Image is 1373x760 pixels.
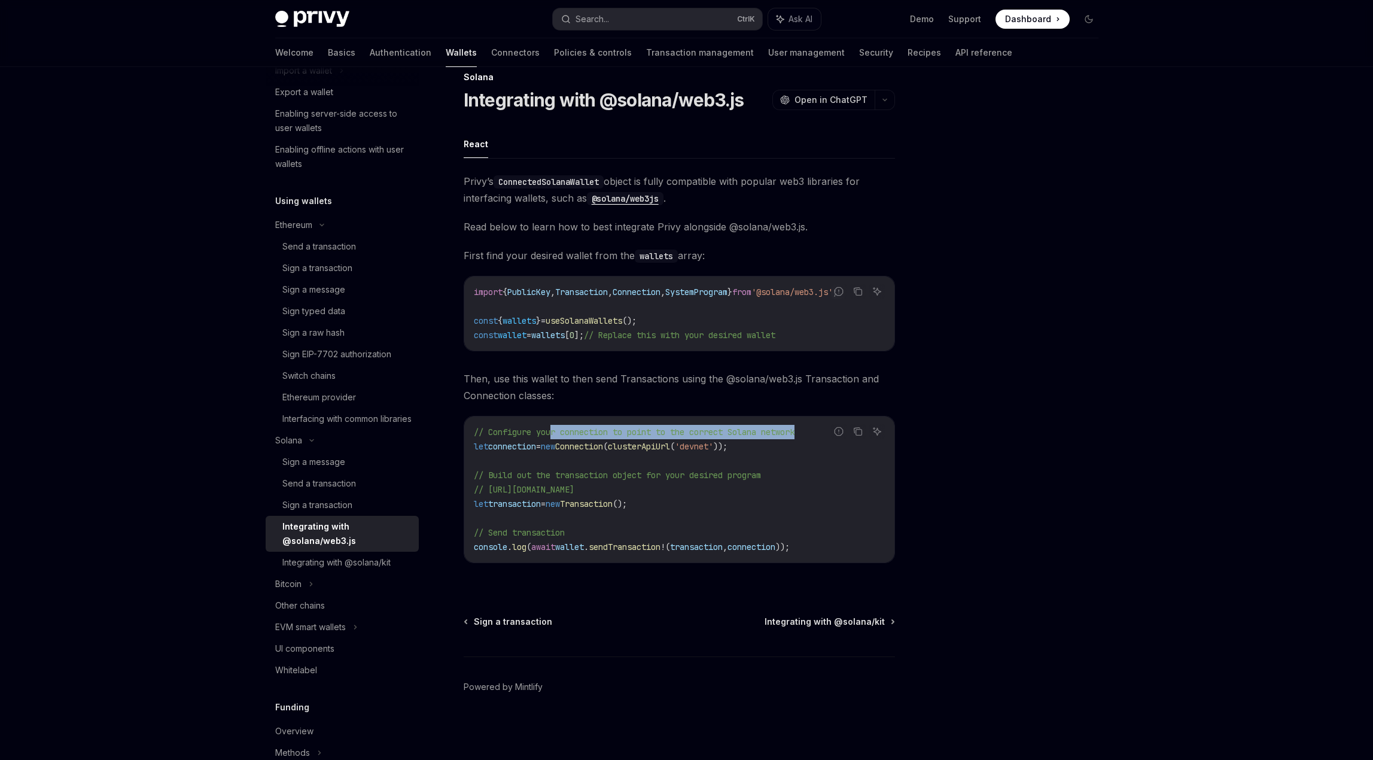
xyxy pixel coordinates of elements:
[266,451,419,473] a: Sign a message
[565,330,570,341] span: [
[282,519,412,548] div: Integrating with @solana/web3.js
[464,681,543,693] a: Powered by Mintlify
[670,441,675,452] span: (
[488,441,536,452] span: connection
[536,315,541,326] span: }
[282,326,345,340] div: Sign a raw hash
[850,284,866,299] button: Copy the contents from the code block
[275,577,302,591] div: Bitcoin
[266,721,419,742] a: Overview
[541,441,555,452] span: new
[498,330,526,341] span: wallet
[474,470,761,481] span: // Build out the transaction object for your desired program
[491,38,540,67] a: Connectors
[608,287,613,297] span: ,
[266,408,419,430] a: Interfacing with common libraries
[266,139,419,175] a: Enabling offline actions with user wallets
[560,498,613,509] span: Transaction
[584,330,775,341] span: // Replace this with your desired wallet
[275,663,317,677] div: Whitelabel
[587,192,663,205] code: @solana/web3js
[282,476,356,491] div: Send a transaction
[995,10,1070,29] a: Dashboard
[275,218,312,232] div: Ethereum
[275,38,313,67] a: Welcome
[266,516,419,552] a: Integrating with @solana/web3.js
[282,239,356,254] div: Send a transaction
[541,498,546,509] span: =
[775,542,790,552] span: ));
[266,387,419,408] a: Ethereum provider
[727,542,775,552] span: connection
[266,552,419,573] a: Integrating with @solana/kit
[275,746,310,760] div: Methods
[765,616,885,628] span: Integrating with @solana/kit
[474,287,503,297] span: import
[275,194,332,208] h5: Using wallets
[908,38,941,67] a: Recipes
[635,250,678,263] code: wallets
[474,427,794,437] span: // Configure your connection to point to the correct Solana network
[474,616,552,628] span: Sign a transaction
[550,287,555,297] span: ,
[464,71,895,83] div: Solana
[576,12,609,26] div: Search...
[555,542,584,552] span: wallet
[474,542,507,552] span: console
[446,38,477,67] a: Wallets
[765,616,894,628] a: Integrating with @solana/kit
[266,659,419,681] a: Whitelabel
[869,284,885,299] button: Ask AI
[531,542,555,552] span: await
[474,441,488,452] span: let
[266,595,419,616] a: Other chains
[831,424,847,439] button: Report incorrect code
[831,284,847,299] button: Report incorrect code
[282,498,352,512] div: Sign a transaction
[660,287,665,297] span: ,
[282,282,345,297] div: Sign a message
[772,90,875,110] button: Open in ChatGPT
[526,542,531,552] span: (
[465,616,552,628] a: Sign a transaction
[1005,13,1051,25] span: Dashboard
[512,542,526,552] span: log
[613,287,660,297] span: Connection
[282,261,352,275] div: Sign a transaction
[464,370,895,404] span: Then, use this wallet to then send Transactions using the @solana/web3.js Transaction and Connect...
[660,542,665,552] span: !
[541,315,546,326] span: =
[275,433,302,448] div: Solana
[675,441,713,452] span: 'devnet'
[869,424,885,439] button: Ask AI
[622,315,637,326] span: ();
[474,527,565,538] span: // Send transaction
[282,555,391,570] div: Integrating with @solana/kit
[370,38,431,67] a: Authentication
[275,642,334,656] div: UI components
[474,498,488,509] span: let
[955,38,1012,67] a: API reference
[546,498,560,509] span: new
[282,304,345,318] div: Sign typed data
[474,484,574,495] span: // [URL][DOMAIN_NAME]
[570,330,574,341] span: 0
[266,103,419,139] a: Enabling server-side access to user wallets
[474,330,498,341] span: const
[554,38,632,67] a: Policies & controls
[555,287,608,297] span: Transaction
[613,498,627,509] span: ();
[555,441,603,452] span: Connection
[266,322,419,343] a: Sign a raw hash
[531,330,565,341] span: wallets
[587,192,663,204] a: @solana/web3js
[464,218,895,235] span: Read below to learn how to best integrate Privy alongside @solana/web3.js.
[603,441,608,452] span: (
[608,441,670,452] span: clusterApiUrl
[328,38,355,67] a: Basics
[266,257,419,279] a: Sign a transaction
[266,494,419,516] a: Sign a transaction
[464,130,488,158] button: React
[910,13,934,25] a: Demo
[275,700,309,715] h5: Funding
